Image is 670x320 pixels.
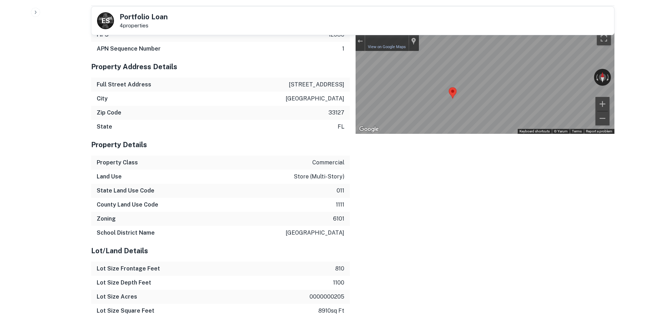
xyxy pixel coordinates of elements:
[294,172,344,181] p: store (multi-story)
[337,187,344,195] p: 011
[286,229,344,237] p: [GEOGRAPHIC_DATA]
[312,158,344,167] p: commercial
[91,61,350,72] h5: Property Address Details
[97,293,137,301] h6: Lot Size Acres
[333,215,344,223] p: 6101
[289,80,344,89] p: [STREET_ADDRESS]
[586,129,612,133] a: Report a problem
[318,307,344,315] p: 8910 sq ft
[333,279,344,287] p: 1100
[342,45,344,53] p: 1
[328,109,344,117] p: 33127
[97,279,151,287] h6: Lot Size Depth Feet
[97,229,155,237] h6: School District Name
[120,22,168,29] p: 4 properties
[97,201,158,209] h6: County Land Use Code
[368,45,406,49] a: View on Google Maps
[595,111,610,125] button: Zoom out
[338,123,344,131] p: fl
[286,94,344,103] p: [GEOGRAPHIC_DATA]
[357,125,381,134] img: Google
[594,69,599,86] button: Rotate counterclockwise
[97,158,138,167] h6: Property Class
[595,97,610,111] button: Zoom in
[606,69,611,86] button: Rotate clockwise
[356,28,614,134] div: Map
[97,172,122,181] h6: Land Use
[635,264,670,298] iframe: Chat Widget
[411,37,416,45] a: Show location on map
[91,246,350,256] h5: Lot/Land Details
[572,129,582,133] a: Terms
[97,215,116,223] h6: Zoning
[357,125,381,134] a: Open this area in Google Maps (opens a new window)
[102,16,109,26] p: E S
[97,123,112,131] h6: State
[356,28,614,134] div: Street View
[97,265,160,273] h6: Lot Size Frontage Feet
[97,109,121,117] h6: Zip Code
[97,94,108,103] h6: City
[519,129,550,134] button: Keyboard shortcuts
[554,129,568,133] span: © Yarum
[356,36,365,46] button: Exit the Street View
[336,201,344,209] p: 1111
[97,80,151,89] h6: Full Street Address
[91,139,350,150] h5: Property Details
[335,265,344,273] p: 810
[310,293,344,301] p: 0000000205
[97,45,161,53] h6: APN Sequence Number
[97,187,154,195] h6: State Land Use Code
[599,69,606,86] button: Reset the view
[120,13,168,20] h5: Portfolio Loan
[97,307,154,315] h6: Lot Size Square Feet
[597,31,611,45] button: Toggle fullscreen view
